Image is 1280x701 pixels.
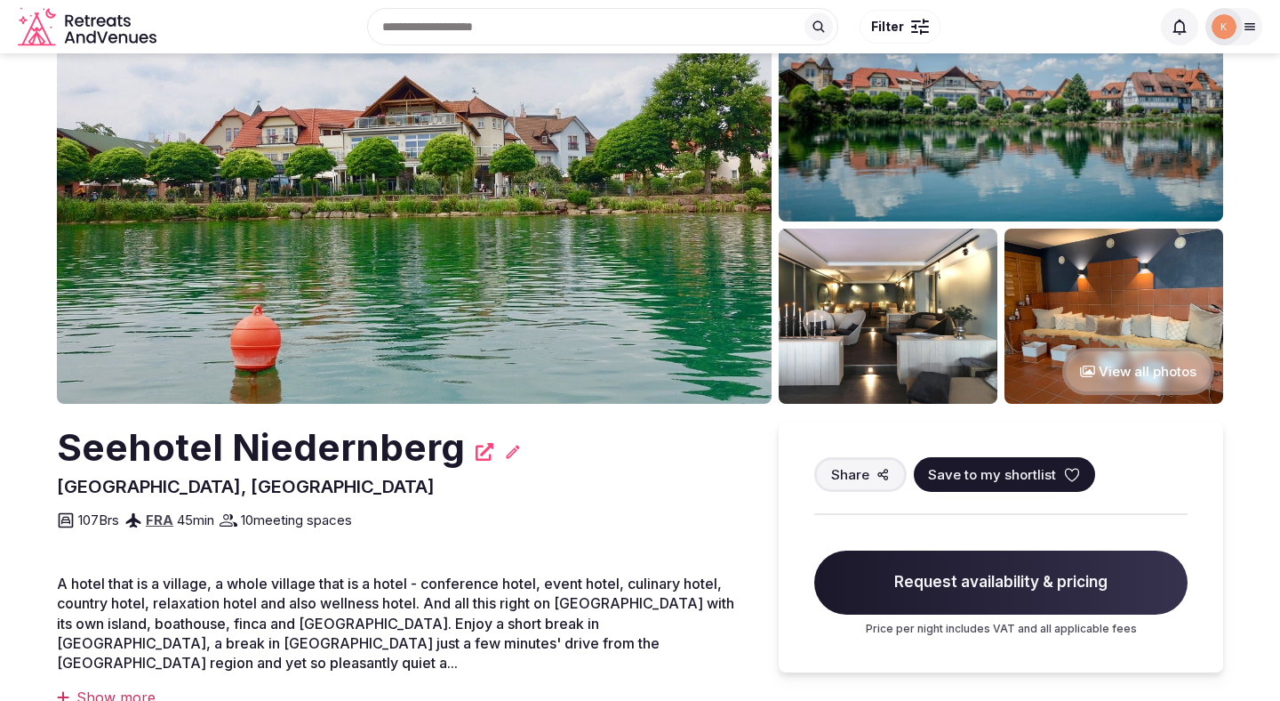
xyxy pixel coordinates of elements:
[779,229,997,404] img: Venue gallery photo
[814,457,907,492] button: Share
[814,551,1188,615] span: Request availability & pricing
[78,511,119,529] span: 107 Brs
[57,422,465,474] h2: Seehotel Niedernberg
[18,7,160,47] svg: Retreats and Venues company logo
[914,457,1095,492] button: Save to my shortlist
[814,622,1188,637] p: Price per night includes VAT and all applicable fees
[57,476,435,497] span: [GEOGRAPHIC_DATA], [GEOGRAPHIC_DATA]
[831,465,869,484] span: Share
[860,10,940,44] button: Filter
[1062,348,1214,395] button: View all photos
[177,511,214,529] span: 45 min
[146,512,173,528] a: FRA
[57,575,734,673] span: A hotel that is a village, a whole village that is a hotel - conference hotel, event hotel, culin...
[871,18,904,36] span: Filter
[241,511,352,529] span: 10 meeting spaces
[928,465,1056,484] span: Save to my shortlist
[1212,14,1236,39] img: katsabado
[1004,229,1223,404] img: Venue gallery photo
[18,7,160,47] a: Visit the homepage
